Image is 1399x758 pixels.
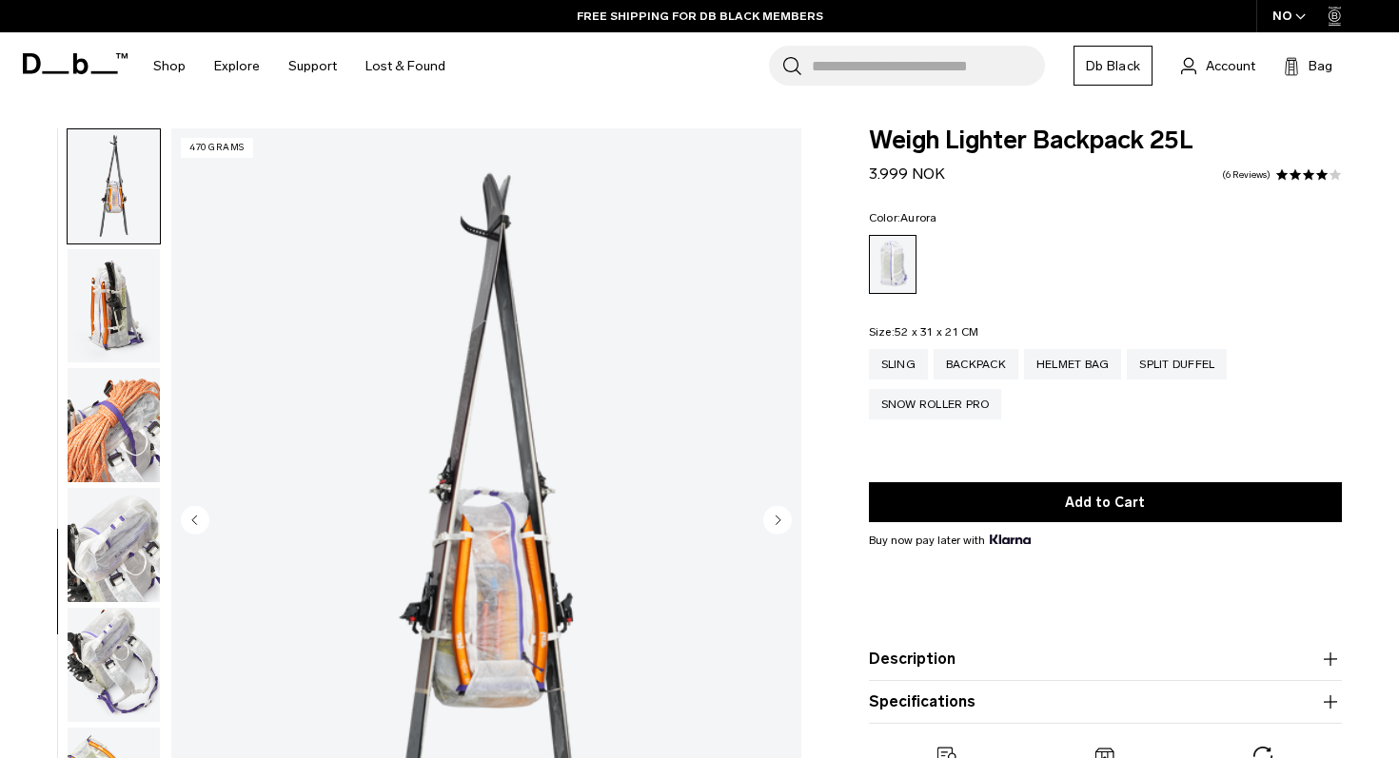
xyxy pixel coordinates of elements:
legend: Size: [869,326,979,338]
img: Weigh_Lighter_Backpack_25L_10.png [68,249,160,363]
a: Explore [214,32,260,100]
button: Specifications [869,690,1342,713]
span: Bag [1309,56,1332,76]
button: Next slide [763,505,792,537]
a: Snow Roller Pro [869,389,1002,419]
a: 6 reviews [1222,170,1271,180]
legend: Color: [869,212,937,224]
button: Weigh_Lighter_Backpack_25L_11.png [67,367,161,483]
span: 52 x 31 x 21 CM [895,325,979,339]
span: Buy now pay later with [869,532,1031,549]
a: Support [288,32,337,100]
a: Helmet Bag [1024,349,1122,379]
a: Backpack [934,349,1018,379]
span: Weigh Lighter Backpack 25L [869,128,1342,153]
a: Split Duffel [1127,349,1227,379]
a: Account [1181,54,1255,77]
img: Weigh_Lighter_Backpack_25L_13.png [68,608,160,722]
a: Sling [869,349,928,379]
button: Weigh_Lighter_Backpack_25L_12.png [67,487,161,603]
img: Weigh_Lighter_Backpack_25L_9.png [68,129,160,243]
button: Description [869,648,1342,671]
img: Weigh_Lighter_Backpack_25L_11.png [68,368,160,482]
nav: Main Navigation [139,32,460,100]
button: Weigh_Lighter_Backpack_25L_13.png [67,607,161,723]
span: Account [1206,56,1255,76]
button: Bag [1284,54,1332,77]
span: Aurora [900,211,937,224]
a: Lost & Found [365,32,445,100]
span: 3.999 NOK [869,165,945,183]
button: Weigh_Lighter_Backpack_25L_10.png [67,248,161,364]
a: Aurora [869,235,916,294]
p: 470 grams [181,138,253,158]
a: Shop [153,32,186,100]
a: Db Black [1074,46,1153,86]
button: Previous slide [181,505,209,537]
a: FREE SHIPPING FOR DB BLACK MEMBERS [577,8,823,25]
button: Add to Cart [869,482,1342,522]
img: Weigh_Lighter_Backpack_25L_12.png [68,488,160,602]
button: Weigh_Lighter_Backpack_25L_9.png [67,128,161,244]
img: {"height" => 20, "alt" => "Klarna"} [990,534,1031,544]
